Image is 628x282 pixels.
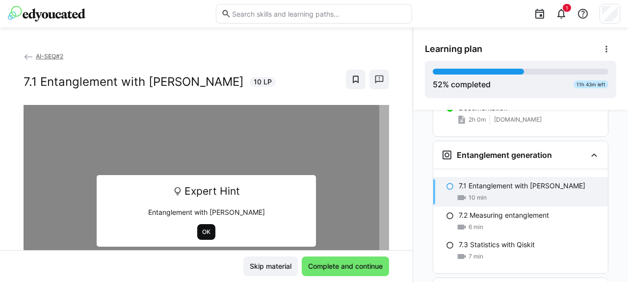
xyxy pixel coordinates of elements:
[243,256,298,276] button: Skip material
[566,5,568,11] span: 1
[201,228,211,236] span: OK
[36,52,63,60] span: AI-SEQ#2
[459,240,535,250] p: 7.3 Statistics with Qiskit
[459,210,549,220] p: 7.2 Measuring entanglement
[254,77,272,87] span: 10 LP
[24,75,244,89] h2: 7.1 Entanglement with [PERSON_NAME]
[469,253,483,260] span: 7 min
[248,261,293,271] span: Skip material
[469,194,487,202] span: 10 min
[307,261,384,271] span: Complete and continue
[459,181,585,191] p: 7.1 Entanglement with [PERSON_NAME]
[433,79,443,89] span: 52
[469,223,483,231] span: 6 min
[433,78,491,90] div: % completed
[457,150,552,160] h3: Entanglement generation
[184,182,240,201] span: Expert Hint
[469,116,486,124] span: 2h 0m
[494,116,542,124] span: [DOMAIN_NAME]
[302,256,389,276] button: Complete and continue
[104,207,309,217] p: Entanglement with [PERSON_NAME]
[197,224,215,240] button: OK
[425,44,482,54] span: Learning plan
[24,52,63,60] a: AI-SEQ#2
[231,9,407,18] input: Search skills and learning paths…
[574,80,608,88] div: 11h 43m left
